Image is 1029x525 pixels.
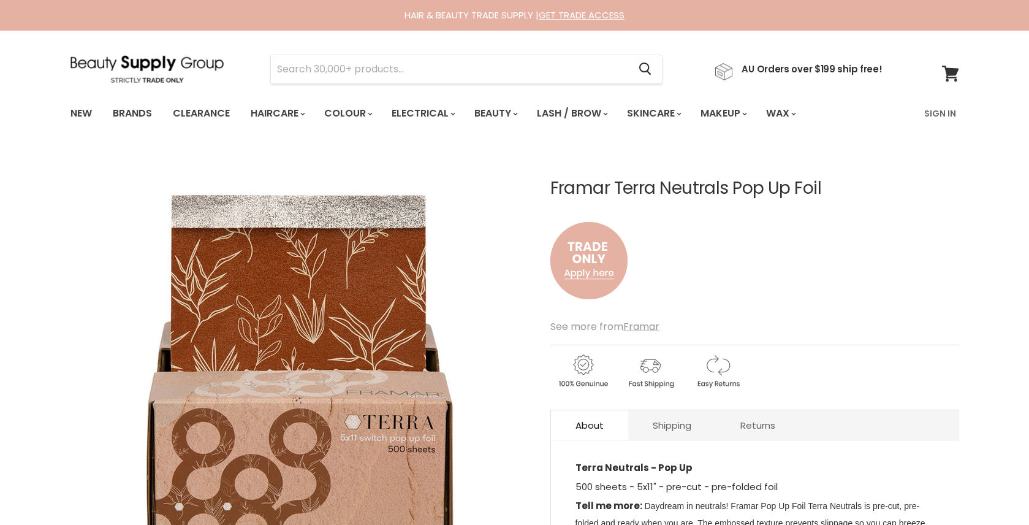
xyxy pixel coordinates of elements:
[968,467,1017,513] iframe: Gorgias live chat messenger
[716,410,800,440] a: Returns
[61,96,862,131] ul: Main menu
[241,101,313,126] a: Haircare
[691,101,754,126] a: Makeup
[629,55,662,83] button: Search
[551,410,628,440] a: About
[575,478,935,497] p: 500 sheets - 5x11" - pre-cut - pre-folded foil
[623,320,659,334] a: Framar
[628,410,716,440] a: Shipping
[164,101,239,126] a: Clearance
[757,101,803,126] a: Wax
[550,210,628,312] img: to.png
[575,461,693,474] b: Terra Neutrals - Pop Up
[55,9,974,21] div: HAIR & BEAUTY TRADE SUPPLY |
[550,179,959,198] h1: Framar Terra Neutrals Pop Up Foil
[315,101,380,126] a: Colour
[271,55,629,83] input: Search
[270,55,663,84] form: Product
[685,353,750,390] img: returns.gif
[917,101,963,126] a: Sign In
[550,320,659,334] span: See more from
[618,353,683,390] img: shipping.gif
[104,101,161,126] a: Brands
[382,101,463,126] a: Electrical
[55,96,974,131] nav: Main
[465,101,525,126] a: Beauty
[550,353,615,390] img: genuine.gif
[61,101,101,126] a: New
[539,9,625,21] a: GET TRADE ACCESS
[645,501,759,511] span: Daydream in neutrals! Framar
[618,101,689,126] a: Skincare
[528,101,615,126] a: Lash / Brow
[575,499,642,512] b: Tell me more:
